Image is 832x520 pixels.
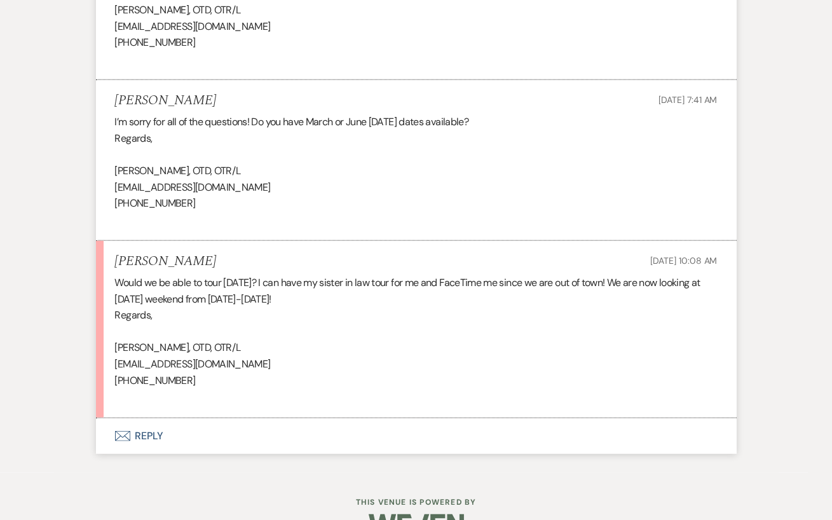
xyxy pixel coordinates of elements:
button: Reply [96,418,737,454]
h5: [PERSON_NAME] [115,254,216,270]
div: Would we be able to tour [DATE]? I can have my sister in law tour for me and FaceTime me since we... [115,275,718,405]
h5: [PERSON_NAME] [115,93,216,109]
div: I’m sorry for all of the questions! Do you have March or June [DATE] dates available? Regards, [P... [115,114,718,228]
span: [DATE] 7:41 AM [658,94,717,106]
span: [DATE] 10:08 AM [651,255,718,266]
